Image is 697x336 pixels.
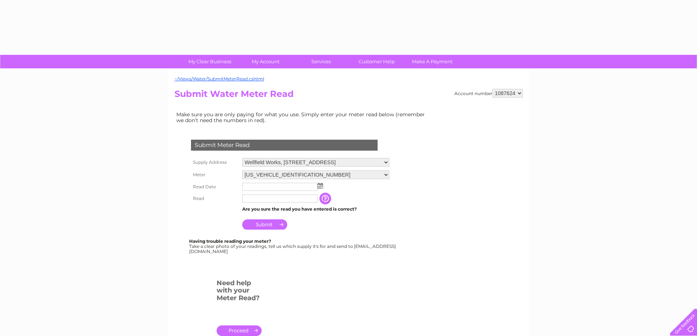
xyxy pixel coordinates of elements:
h3: Need help with your Meter Read? [217,278,262,306]
th: Read Date [189,181,240,193]
td: Make sure you are only paying for what you use. Simply enter your meter read below (remember we d... [175,110,431,125]
th: Read [189,193,240,204]
div: Submit Meter Read [191,140,378,151]
a: My Clear Business [180,55,240,68]
a: Customer Help [346,55,407,68]
div: Account number [454,89,523,98]
a: . [217,325,262,336]
h2: Submit Water Meter Read [175,89,523,103]
a: ~/Views/Water/SubmitMeterRead.cshtml [175,76,264,82]
a: Make A Payment [402,55,462,68]
b: Having trouble reading your meter? [189,238,271,244]
input: Submit [242,219,287,230]
th: Meter [189,169,240,181]
td: Are you sure the read you have entered is correct? [240,204,391,214]
th: Supply Address [189,156,240,169]
img: ... [318,183,323,189]
div: Take a clear photo of your readings, tell us which supply it's for and send to [EMAIL_ADDRESS][DO... [189,239,397,254]
input: Information [319,193,333,204]
a: Services [291,55,351,68]
a: My Account [235,55,296,68]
